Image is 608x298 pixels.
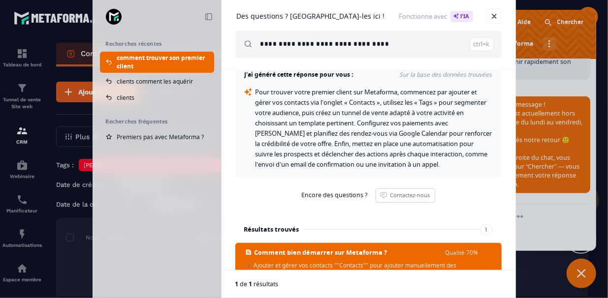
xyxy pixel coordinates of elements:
[117,93,135,102] span: clients
[106,40,208,47] h2: Recherches récentes
[255,248,387,257] span: Comment bien démarrer sur Metaforma ?
[446,249,479,256] span: Qualité 70%
[235,280,498,288] div: de résultats
[450,11,473,22] span: l'IA
[256,88,494,169] span: Pour trouver votre premier client sur Metaforma, commencez par ajouter et gérer vos contacts via ...
[237,12,385,21] h1: Des questions ? [GEOGRAPHIC_DATA]-les ici !
[244,71,354,79] h4: J'ai généré cette réponse pour vous :
[202,10,216,24] a: Réduire
[235,280,239,288] span: 1
[117,54,208,70] span: comment trouver son premier client
[480,224,493,235] span: 1
[354,71,493,79] span: Sur la base des données trouvées
[487,9,502,24] a: Fermer
[106,118,208,125] h2: Recherches fréquentes
[117,77,193,86] span: clients comment les aquérir
[117,133,204,141] span: Premiers pas avec Metaforma ?
[249,280,253,288] span: 1
[244,224,299,235] h3: Résultats trouvés
[376,188,435,203] a: Contactez-nous
[399,11,473,22] span: Fonctionne avec
[302,191,368,199] span: Encore des questions ?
